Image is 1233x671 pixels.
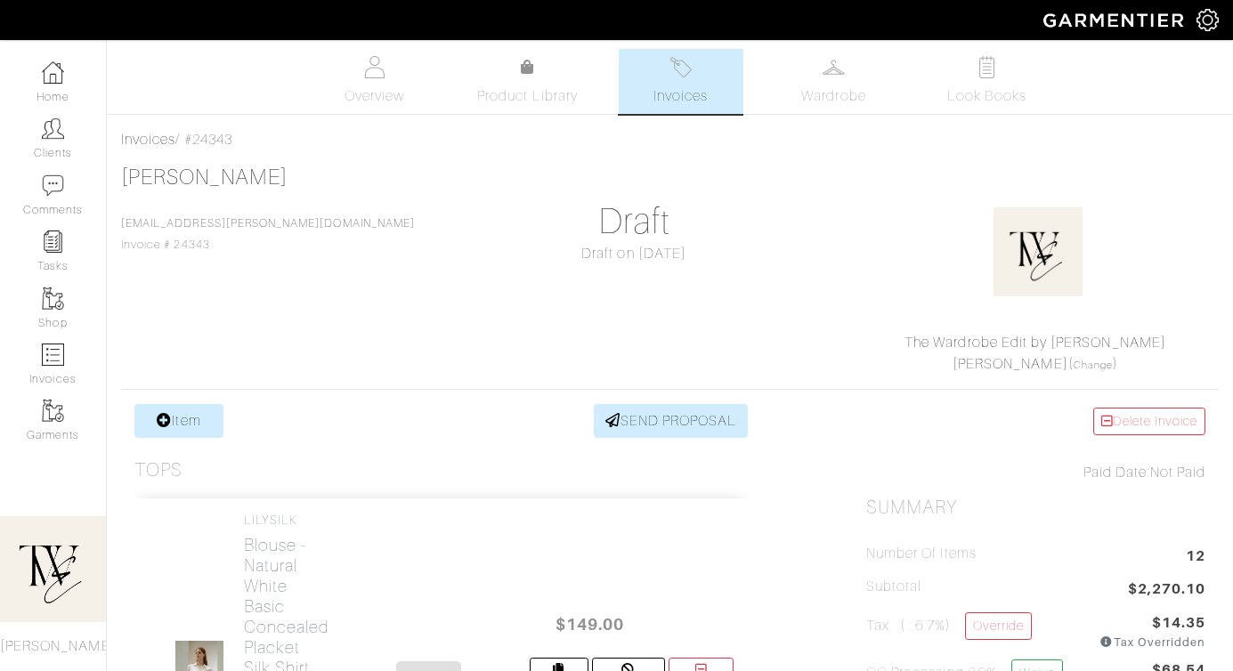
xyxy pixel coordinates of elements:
img: gear-icon-white-bd11855cb880d31180b6d7d6211b90ccbf57a29d726f0c71d8c61bd08dd39cc2.png [1196,9,1219,31]
img: o88SwH9y4G5nFsDJTsWZPGJH.png [994,207,1083,296]
span: Look Books [947,85,1026,107]
img: todo-9ac3debb85659649dc8f770b8b6100bb5dab4b48dedcbae339e5042a72dfd3cc.svg [976,56,998,78]
img: garmentier-logo-header-white-b43fb05a5012e4ada735d5af1a66efaba907eab6374d6393d1fbf88cb4ef424d.png [1034,4,1196,36]
div: Draft on [DATE] [465,243,804,264]
a: Look Books [925,49,1050,114]
a: Item [134,404,223,438]
img: garments-icon-b7da505a4dc4fd61783c78ac3ca0ef83fa9d6f193b1c9dc38574b1d14d53ca28.png [42,400,64,422]
a: The Wardrobe Edit by [PERSON_NAME] [904,335,1166,351]
img: reminder-icon-8004d30b9f0a5d33ae49ab947aed9ed385cf756f9e5892f1edd6e32f2345188e.png [42,230,64,253]
h3: Tops [134,459,183,481]
span: Overview [345,85,404,107]
div: Not Paid [866,462,1205,483]
h5: Subtotal [866,578,921,595]
div: ( ) [873,332,1197,375]
img: garments-icon-b7da505a4dc4fd61783c78ac3ca0ef83fa9d6f193b1c9dc38574b1d14d53ca28.png [42,287,64,310]
img: comment-icon-a0a6a9ef722e966f86d9cbdc48e553b5cf19dbc54f86b18d962a5391bc8f6eb6.png [42,174,64,197]
h1: Draft [465,200,804,243]
span: Paid Date: [1083,465,1150,481]
a: Delete Invoice [1093,408,1205,435]
img: basicinfo-40fd8af6dae0f16599ec9e87c0ef1c0a1fdea2edbe929e3d69a839185d80c458.svg [363,56,385,78]
a: [PERSON_NAME] [953,356,1068,372]
a: Invoices [121,132,175,148]
div: Tax Overridden [1099,634,1205,651]
a: Overview [312,49,437,114]
img: orders-27d20c2124de7fd6de4e0e44c1d41de31381a507db9b33961299e4e07d508b8c.svg [669,56,692,78]
h2: Summary [866,497,1205,519]
span: Invoice # 24343 [121,217,415,251]
img: orders-icon-0abe47150d42831381b5fb84f609e132dff9fe21cb692f30cb5eec754e2cba89.png [42,344,64,366]
span: Product Library [477,85,578,107]
img: clients-icon-6bae9207a08558b7cb47a8932f037763ab4055f8c8b6bfacd5dc20c3e0201464.png [42,117,64,140]
a: [PERSON_NAME] [121,166,288,189]
a: Change [1074,360,1113,370]
a: [EMAIL_ADDRESS][PERSON_NAME][DOMAIN_NAME] [121,217,415,230]
h4: LILYSILK [244,513,329,528]
span: $149.00 [537,605,644,643]
img: dashboard-icon-dbcd8f5a0b271acd01030246c82b418ddd0df26cd7fceb0bd07c9910d44c42f6.png [42,61,64,84]
a: Override [965,612,1032,640]
a: Invoices [619,49,743,114]
span: $14.35 [1152,612,1205,634]
a: Wardrobe [772,49,896,114]
a: SEND PROPOSAL [594,404,749,438]
h5: Tax ( : 6.7%) [866,612,1032,643]
span: Wardrobe [801,85,865,107]
span: 12 [1186,546,1205,570]
span: Invoices [653,85,708,107]
a: Product Library [466,57,590,107]
div: / #24343 [121,129,1219,150]
span: $2,270.10 [1128,578,1205,602]
img: wardrobe-487a4870c1b7c33e795ec22d11cfc2ed9d08956e64fb3008fe2437562e282088.svg [823,56,845,78]
h5: Number of Items [866,546,977,562]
